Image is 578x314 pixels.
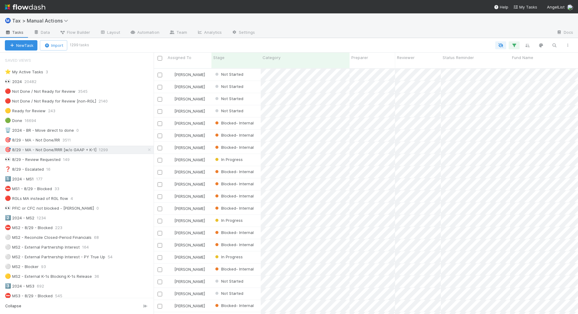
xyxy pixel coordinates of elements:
[5,292,53,300] div: MS3 - 8/29 - Blocked
[214,279,243,284] span: Not Started
[174,194,205,199] span: [PERSON_NAME]
[5,89,11,94] span: 🔴
[5,88,75,95] div: Not Done / Not Ready for Review
[169,291,173,296] img: avatar_711f55b7-5a46-40da-996f-bc93b6b86381.png
[174,169,205,174] span: [PERSON_NAME]
[5,204,94,212] div: PFIC or CFC not blocked - [PERSON_NAME]
[214,133,254,138] span: Blocked- Internal
[214,229,254,235] div: Blocked- Internal
[443,54,474,61] span: Status Reminder
[169,182,173,187] img: avatar_e41e7ae5-e7d9-4d8d-9f56-31b0d7a2f4fd.png
[174,182,205,187] span: [PERSON_NAME]
[158,85,162,89] input: Toggle Row Selected
[99,146,114,154] span: 1299
[567,4,573,10] img: avatar_45ea4894-10ca-450f-982d-dabe3bd75b0b.png
[214,217,243,223] div: In Progress
[174,145,205,150] span: [PERSON_NAME]
[174,230,205,235] span: [PERSON_NAME]
[55,224,68,232] span: 223
[214,108,243,114] div: Not Started
[168,205,205,211] div: [PERSON_NAME]
[158,97,162,102] input: Toggle Row Selected
[214,96,243,101] span: Not Started
[5,235,11,240] span: ⚪
[174,218,205,223] span: [PERSON_NAME]
[168,291,205,297] div: [PERSON_NAME]
[168,218,205,224] div: [PERSON_NAME]
[5,225,11,230] span: ⛔
[214,290,243,296] div: Not Started
[214,71,243,77] div: Not Started
[169,194,173,199] img: avatar_711f55b7-5a46-40da-996f-bc93b6b86381.png
[82,243,95,251] span: 164
[25,117,42,124] span: 16694
[174,109,205,113] span: [PERSON_NAME]
[214,72,243,77] span: Not Started
[169,84,173,89] img: avatar_66854b90-094e-431f-b713-6ac88429a2b8.png
[168,230,205,236] div: [PERSON_NAME]
[5,18,11,23] span: Ⓜ️
[158,207,162,211] input: Toggle Row Selected
[214,169,254,175] div: Blocked- Internal
[168,108,205,114] div: [PERSON_NAME]
[37,282,50,290] span: 692
[169,255,173,260] img: avatar_e41e7ae5-e7d9-4d8d-9f56-31b0d7a2f4fd.png
[158,56,162,61] input: Toggle All Rows Selected
[5,253,105,261] div: MS2 - External Partnership Interest - PY True Up
[227,28,260,38] a: Settings
[5,215,11,220] span: 2️⃣
[158,182,162,187] input: Toggle Row Selected
[169,230,173,235] img: avatar_d45d11ee-0024-4901-936f-9df0a9cc3b4e.png
[125,28,164,38] a: Automation
[24,78,43,85] span: 20482
[78,88,94,95] span: 3545
[214,83,243,89] div: Not Started
[169,109,173,113] img: avatar_66854b90-094e-431f-b713-6ac88429a2b8.png
[62,136,77,144] span: 3511
[5,264,11,269] span: ⚪
[76,127,85,134] span: 0
[46,166,57,173] span: 16
[168,72,205,78] div: [PERSON_NAME]
[158,292,162,296] input: Toggle Row Selected
[192,28,227,38] a: Analytics
[5,127,11,133] span: 🗑️
[168,181,205,187] div: [PERSON_NAME]
[513,4,537,10] a: My Tasks
[547,5,565,9] span: AngelList
[174,291,205,296] span: [PERSON_NAME]
[169,72,173,77] img: avatar_d45d11ee-0024-4901-936f-9df0a9cc3b4e.png
[168,54,191,61] span: Assigned To
[158,267,162,272] input: Toggle Row Selected
[5,176,11,181] span: 1️⃣
[168,132,205,138] div: [PERSON_NAME]
[174,279,205,284] span: [PERSON_NAME]
[41,263,52,270] span: 93
[108,253,119,261] span: 54
[174,133,205,138] span: [PERSON_NAME]
[5,234,92,241] div: MS2 - Reconcile Closed-Period Financials
[5,69,11,74] span: ⭐
[169,267,173,272] img: avatar_711f55b7-5a46-40da-996f-bc93b6b86381.png
[494,4,508,10] div: Help
[351,54,368,61] span: Preparer
[214,205,254,211] div: Blocked- Internal
[29,28,55,38] a: Data
[214,96,243,102] div: Not Started
[214,132,254,138] div: Blocked- Internal
[5,244,11,249] span: ⚪
[5,107,46,115] div: Ready for Review
[174,157,205,162] span: [PERSON_NAME]
[5,136,60,144] div: 8/29 - MA - Not Done/RR
[164,28,192,38] a: Team
[174,121,205,126] span: [PERSON_NAME]
[5,186,11,191] span: ⛔
[158,231,162,235] input: Toggle Row Selected
[5,303,21,309] span: Collapse
[158,243,162,248] input: Toggle Row Selected
[5,166,44,173] div: 8/29 - Escalated
[214,156,243,162] div: In Progress
[5,166,11,172] span: ❓
[37,214,52,222] span: 1234
[5,205,11,211] span: 👀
